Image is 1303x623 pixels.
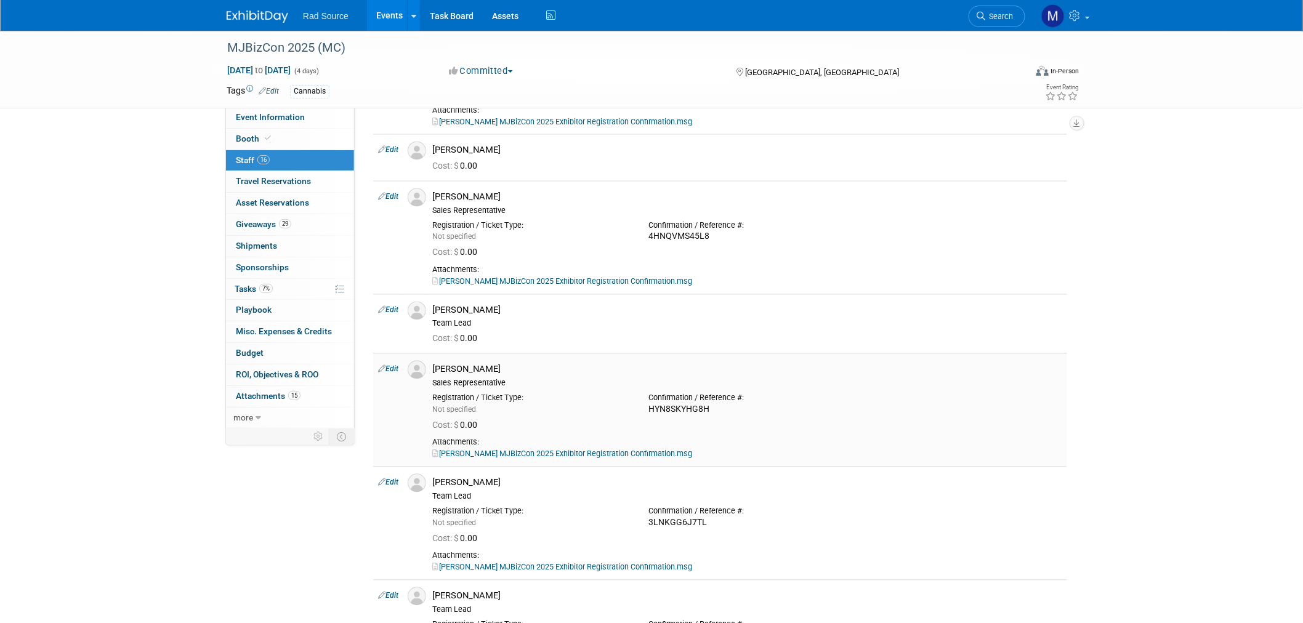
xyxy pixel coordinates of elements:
[432,420,460,430] span: Cost: $
[408,474,426,492] img: Associate-Profile-5.png
[432,406,476,414] span: Not specified
[236,262,289,272] span: Sponsorships
[969,6,1025,27] a: Search
[226,214,354,235] a: Giveaways29
[253,65,265,75] span: to
[226,279,354,300] a: Tasks7%
[236,348,264,358] span: Budget
[236,198,309,207] span: Asset Reservations
[223,37,1007,59] div: MJBizCon 2025 (MC)
[432,563,692,572] a: [PERSON_NAME] MJBizCon 2025 Exhibitor Registration Confirmation.msg
[236,369,318,379] span: ROI, Objectives & ROO
[432,277,692,286] a: [PERSON_NAME] MJBizCon 2025 Exhibitor Registration Confirmation.msg
[1051,66,1079,76] div: In-Person
[432,221,630,231] div: Registration / Ticket Type:
[432,379,1062,388] div: Sales Representative
[226,257,354,278] a: Sponsorships
[432,438,1062,448] div: Attachments:
[378,306,398,315] a: Edit
[303,11,349,21] span: Rad Source
[226,107,354,128] a: Event Information
[432,449,692,459] a: [PERSON_NAME] MJBizCon 2025 Exhibitor Registration Confirmation.msg
[648,393,846,403] div: Confirmation / Reference #:
[226,300,354,321] a: Playbook
[432,319,1062,329] div: Team Lead
[279,219,291,228] span: 29
[227,65,291,76] span: [DATE] [DATE]
[236,391,301,401] span: Attachments
[226,171,354,192] a: Travel Reservations
[236,134,273,143] span: Booth
[378,146,398,155] a: Edit
[432,492,1062,502] div: Team Lead
[259,284,273,293] span: 7%
[257,155,270,164] span: 16
[432,477,1062,489] div: [PERSON_NAME]
[745,68,899,77] span: [GEOGRAPHIC_DATA], [GEOGRAPHIC_DATA]
[1046,84,1079,90] div: Event Rating
[432,507,630,516] div: Registration / Ticket Type:
[432,334,482,344] span: 0.00
[408,587,426,606] img: Associate-Profile-5.png
[432,247,460,257] span: Cost: $
[408,142,426,160] img: Associate-Profile-5.png
[432,364,1062,376] div: [PERSON_NAME]
[432,233,476,241] span: Not specified
[236,241,277,251] span: Shipments
[226,150,354,171] a: Staff16
[288,391,301,400] span: 15
[1036,66,1049,76] img: Format-Inperson.png
[985,12,1014,21] span: Search
[432,334,460,344] span: Cost: $
[432,519,476,528] span: Not specified
[648,518,846,529] div: 3LNKGG6J7TL
[378,365,398,374] a: Edit
[408,361,426,379] img: Associate-Profile-5.png
[432,106,1062,116] div: Attachments:
[378,478,398,487] a: Edit
[226,408,354,428] a: more
[648,231,846,243] div: 4HNQVMS45L8
[648,404,846,416] div: HYN8SKYHG8H
[432,161,460,171] span: Cost: $
[236,219,291,229] span: Giveaways
[432,605,1062,615] div: Team Lead
[432,534,482,544] span: 0.00
[432,551,1062,561] div: Attachments:
[432,265,1062,275] div: Attachments:
[648,221,846,231] div: Confirmation / Reference #:
[378,193,398,201] a: Edit
[236,112,305,122] span: Event Information
[432,534,460,544] span: Cost: $
[236,326,332,336] span: Misc. Expenses & Credits
[432,420,482,430] span: 0.00
[226,236,354,257] a: Shipments
[432,191,1062,203] div: [PERSON_NAME]
[226,321,354,342] a: Misc. Expenses & Credits
[445,65,518,78] button: Committed
[226,343,354,364] a: Budget
[236,305,272,315] span: Playbook
[1041,4,1065,28] img: Melissa Conboy
[308,428,329,444] td: Personalize Event Tab Strip
[432,161,482,171] span: 0.00
[290,85,329,98] div: Cannabis
[432,206,1062,216] div: Sales Representative
[226,193,354,214] a: Asset Reservations
[648,507,846,516] div: Confirmation / Reference #:
[408,302,426,320] img: Associate-Profile-5.png
[235,284,273,294] span: Tasks
[227,10,288,23] img: ExhibitDay
[236,155,270,165] span: Staff
[378,592,398,600] a: Edit
[432,247,482,257] span: 0.00
[329,428,355,444] td: Toggle Event Tabs
[236,176,311,186] span: Travel Reservations
[265,135,271,142] i: Booth reservation complete
[233,412,253,422] span: more
[293,67,319,75] span: (4 days)
[432,118,692,127] a: [PERSON_NAME] MJBizCon 2025 Exhibitor Registration Confirmation.msg
[432,145,1062,156] div: [PERSON_NAME]
[408,188,426,207] img: Associate-Profile-5.png
[226,386,354,407] a: Attachments15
